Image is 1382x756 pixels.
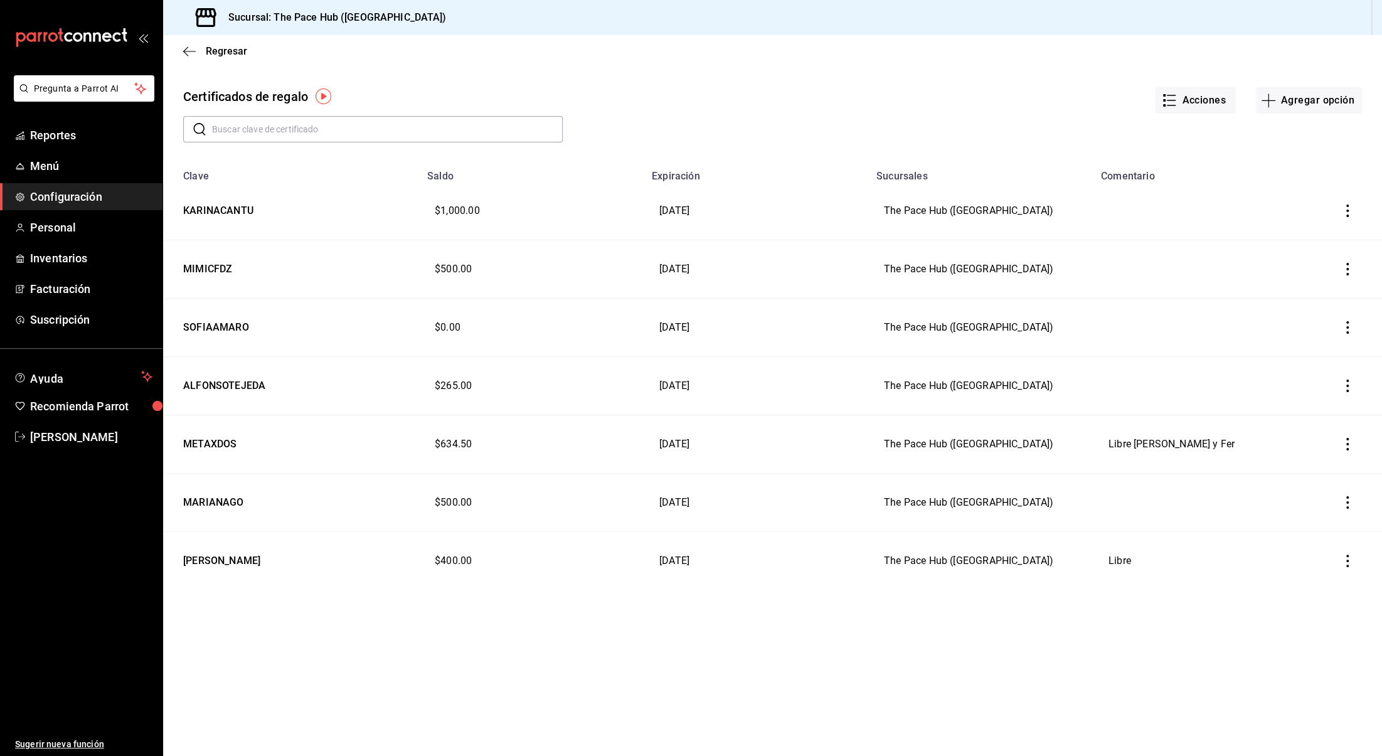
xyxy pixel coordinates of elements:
[1093,415,1318,474] td: Libre [PERSON_NAME] y Fer
[869,299,1093,357] td: The Pace Hub ([GEOGRAPHIC_DATA])
[420,415,644,474] td: $634.50
[869,415,1093,474] td: The Pace Hub ([GEOGRAPHIC_DATA])
[30,188,152,205] span: Configuración
[34,82,135,95] span: Pregunta a Parrot AI
[163,532,420,590] td: [PERSON_NAME]
[644,415,869,474] td: [DATE]
[644,357,869,415] td: [DATE]
[163,474,420,532] td: MARIANAGO
[30,127,152,144] span: Reportes
[138,33,148,43] button: open_drawer_menu
[869,182,1093,240] td: The Pace Hub ([GEOGRAPHIC_DATA])
[206,45,247,57] span: Regresar
[183,45,247,57] button: Regresar
[1256,87,1362,114] button: Agregar opción
[869,357,1093,415] td: The Pace Hub ([GEOGRAPHIC_DATA])
[30,398,152,415] span: Recomienda Parrot
[869,162,1093,182] th: Sucursales
[420,299,644,357] td: $0.00
[15,738,152,751] span: Sugerir nueva función
[644,532,869,590] td: [DATE]
[420,240,644,299] td: $500.00
[869,240,1093,299] td: The Pace Hub ([GEOGRAPHIC_DATA])
[420,182,644,240] td: $1,000.00
[644,182,869,240] td: [DATE]
[30,219,152,236] span: Personal
[30,311,152,328] span: Suscripción
[644,299,869,357] td: [DATE]
[163,357,420,415] td: ALFONSOTEJEDA
[420,474,644,532] td: $500.00
[218,10,447,25] h3: Sucursal: The Pace Hub ([GEOGRAPHIC_DATA])
[14,75,154,102] button: Pregunta a Parrot AI
[30,429,152,445] span: [PERSON_NAME]
[420,532,644,590] td: $400.00
[9,91,154,104] a: Pregunta a Parrot AI
[869,532,1093,590] td: The Pace Hub ([GEOGRAPHIC_DATA])
[1093,162,1318,182] th: Comentario
[316,88,331,104] img: Tooltip marker
[163,299,420,357] td: SOFIAAMARO
[163,162,420,182] th: Clave
[30,250,152,267] span: Inventarios
[420,357,644,415] td: $265.00
[1093,532,1318,590] td: Libre
[183,87,308,106] div: Certificados de regalo
[30,369,136,384] span: Ayuda
[212,117,563,142] input: Buscar clave de certificado
[869,474,1093,532] td: The Pace Hub ([GEOGRAPHIC_DATA])
[1155,87,1236,114] button: Acciones
[30,157,152,174] span: Menú
[163,415,420,474] td: METAXDOS
[163,240,420,299] td: MIMICFDZ
[163,182,420,240] td: KARINACANTU
[420,162,644,182] th: Saldo
[644,240,869,299] td: [DATE]
[644,162,869,182] th: Expiración
[644,474,869,532] td: [DATE]
[30,280,152,297] span: Facturación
